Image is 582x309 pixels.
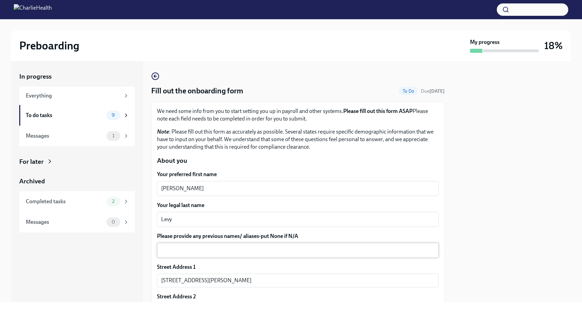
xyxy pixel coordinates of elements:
a: Everything [19,87,135,105]
a: In progress [19,72,135,81]
span: 1 [108,133,119,138]
strong: My progress [470,38,500,46]
p: About you [157,156,439,165]
label: Street Address 1 [157,263,195,271]
div: For later [19,157,44,166]
h4: Fill out the onboarding form [151,86,243,96]
span: To Do [399,89,418,94]
span: Due [421,88,445,94]
a: To do tasks9 [19,105,135,126]
a: Messages0 [19,212,135,232]
strong: Note [157,128,169,135]
label: Please provide any previous names/ aliases-put None if N/A [157,232,439,240]
div: Everything [26,92,120,100]
textarea: [PERSON_NAME] [161,184,435,193]
div: Messages [26,218,104,226]
p: : Please fill out this form as accurately as possible. Several states require specific demographi... [157,128,439,151]
span: 9 [108,113,119,118]
h3: 18% [544,39,563,52]
div: Messages [26,132,104,140]
div: To do tasks [26,112,104,119]
span: 2 [108,199,119,204]
a: Messages1 [19,126,135,146]
div: Completed tasks [26,198,104,205]
p: We need some info from you to start setting you up in payroll and other systems. Please note each... [157,107,439,123]
span: September 24th, 2025 09:00 [421,88,445,94]
strong: Please fill out this form ASAP [343,108,413,114]
label: Your legal last name [157,202,439,209]
img: CharlieHealth [14,4,52,15]
a: For later [19,157,135,166]
a: Completed tasks2 [19,191,135,212]
h2: Preboarding [19,39,79,53]
strong: [DATE] [429,88,445,94]
span: 0 [108,219,119,225]
textarea: Levy [161,215,435,224]
label: Your preferred first name [157,171,439,178]
label: Street Address 2 [157,293,196,300]
a: Archived [19,177,135,186]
